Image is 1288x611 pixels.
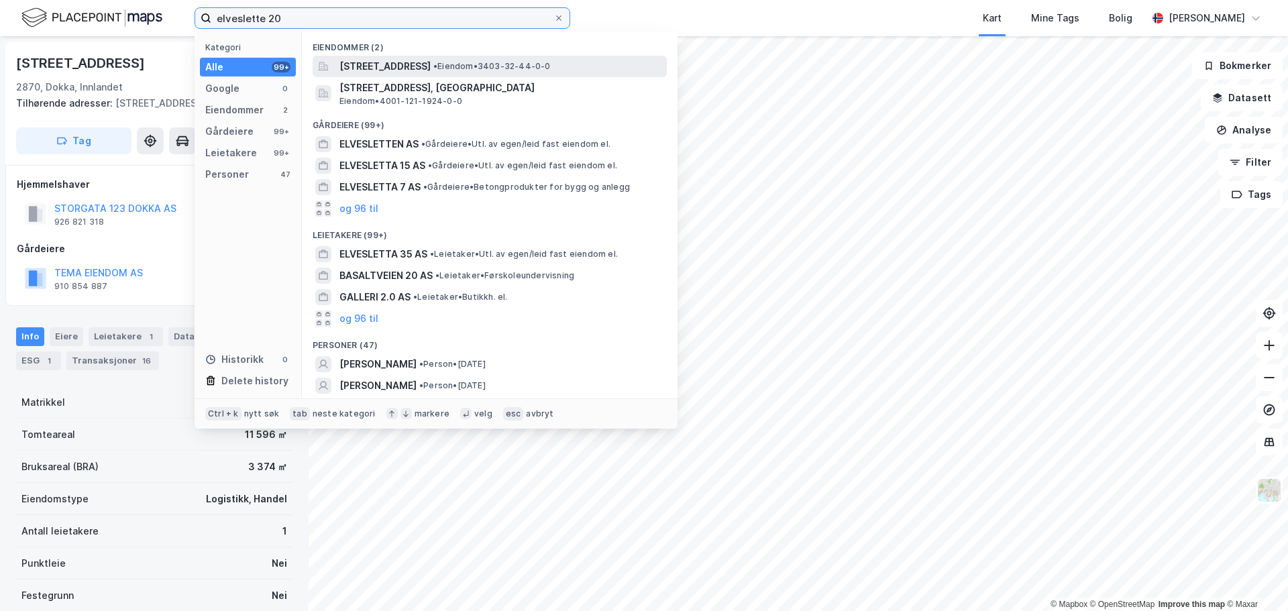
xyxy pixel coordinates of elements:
[16,327,44,346] div: Info
[433,61,551,72] span: Eiendom • 3403-32-44-0-0
[205,80,239,97] div: Google
[413,292,417,302] span: •
[526,408,553,419] div: avbryt
[280,354,290,365] div: 0
[21,394,65,410] div: Matrikkel
[1221,547,1288,611] iframe: Chat Widget
[1109,10,1132,26] div: Bolig
[245,427,287,443] div: 11 596 ㎡
[339,268,433,284] span: BASALTVEIEN 20 AS
[21,6,162,30] img: logo.f888ab2527a4732fd821a326f86c7f29.svg
[430,249,618,260] span: Leietaker • Utl. av egen/leid fast eiendom el.
[302,32,678,56] div: Eiendommer (2)
[419,359,486,370] span: Person • [DATE]
[339,246,427,262] span: ELVESLETTA 35 AS
[168,327,235,346] div: Datasett
[21,459,99,475] div: Bruksareal (BRA)
[272,148,290,158] div: 99+
[313,408,376,419] div: neste kategori
[16,351,61,370] div: ESG
[423,182,427,192] span: •
[415,408,449,419] div: markere
[1031,10,1079,26] div: Mine Tags
[423,182,630,192] span: Gårdeiere • Betongprodukter for bygg og anlegg
[1220,181,1283,208] button: Tags
[1201,85,1283,111] button: Datasett
[42,354,56,368] div: 1
[140,354,154,368] div: 16
[205,123,254,140] div: Gårdeiere
[1205,117,1283,144] button: Analyse
[339,289,411,305] span: GALLERI 2.0 AS
[1192,52,1283,79] button: Bokmerker
[205,407,241,421] div: Ctrl + k
[205,42,296,52] div: Kategori
[433,61,437,71] span: •
[983,10,1002,26] div: Kart
[413,292,508,302] span: Leietaker • Butikkh. el.
[54,281,107,292] div: 910 854 887
[435,270,439,280] span: •
[272,588,287,604] div: Nei
[428,160,617,171] span: Gårdeiere • Utl. av egen/leid fast eiendom el.
[16,97,115,109] span: Tilhørende adresser:
[244,408,280,419] div: nytt søk
[428,160,432,170] span: •
[339,80,661,96] span: [STREET_ADDRESS], [GEOGRAPHIC_DATA]
[503,407,524,421] div: esc
[474,408,492,419] div: velg
[16,52,148,74] div: [STREET_ADDRESS]
[339,179,421,195] span: ELVESLETTA 7 AS
[66,351,159,370] div: Transaksjoner
[272,555,287,571] div: Nei
[1051,600,1087,609] a: Mapbox
[280,105,290,115] div: 2
[17,176,292,192] div: Hjemmelshaver
[211,8,553,28] input: Søk på adresse, matrikkel, gårdeiere, leietakere eller personer
[272,62,290,72] div: 99+
[21,588,74,604] div: Festegrunn
[430,249,434,259] span: •
[21,427,75,443] div: Tomteareal
[1169,10,1245,26] div: [PERSON_NAME]
[21,491,89,507] div: Eiendomstype
[280,169,290,180] div: 47
[1256,478,1282,503] img: Z
[302,329,678,353] div: Personer (47)
[339,96,462,107] span: Eiendom • 4001-121-1924-0-0
[339,356,417,372] span: [PERSON_NAME]
[339,158,425,174] span: ELVESLETTA 15 AS
[205,59,223,75] div: Alle
[339,311,378,327] button: og 96 til
[1218,149,1283,176] button: Filter
[339,58,431,74] span: [STREET_ADDRESS]
[339,136,419,152] span: ELVESLETTEN AS
[16,79,123,95] div: 2870, Dokka, Innlandet
[17,241,292,257] div: Gårdeiere
[339,201,378,217] button: og 96 til
[89,327,163,346] div: Leietakere
[21,555,66,571] div: Punktleie
[419,359,423,369] span: •
[206,491,287,507] div: Logistikk, Handel
[290,407,310,421] div: tab
[272,126,290,137] div: 99+
[419,380,423,390] span: •
[421,139,610,150] span: Gårdeiere • Utl. av egen/leid fast eiendom el.
[421,139,425,149] span: •
[205,351,264,368] div: Historikk
[16,127,131,154] button: Tag
[280,83,290,94] div: 0
[16,95,282,111] div: [STREET_ADDRESS]
[21,523,99,539] div: Antall leietakere
[205,145,257,161] div: Leietakere
[302,219,678,243] div: Leietakere (99+)
[435,270,574,281] span: Leietaker • Førskoleundervisning
[302,109,678,133] div: Gårdeiere (99+)
[54,217,104,227] div: 926 821 318
[282,523,287,539] div: 1
[1090,600,1155,609] a: OpenStreetMap
[248,459,287,475] div: 3 374 ㎡
[339,378,417,394] span: [PERSON_NAME]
